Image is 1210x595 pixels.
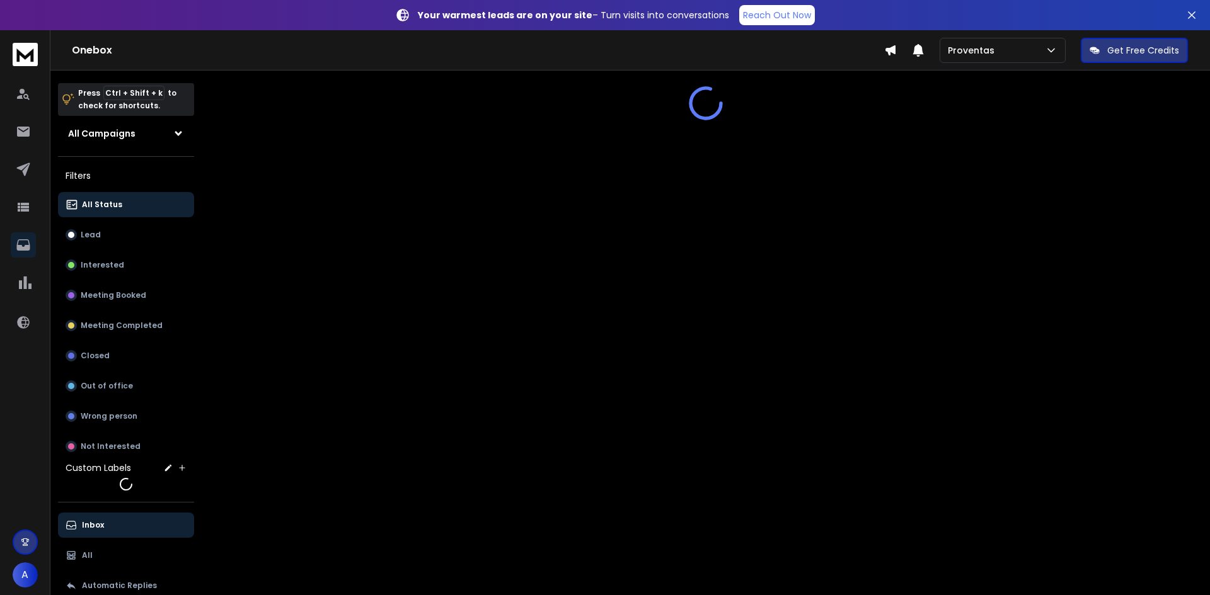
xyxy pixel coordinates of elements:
button: All Status [58,192,194,217]
button: A [13,562,38,587]
button: Inbox [58,513,194,538]
button: Lead [58,222,194,247]
p: Out of office [81,381,133,391]
p: All Status [82,200,122,210]
button: All [58,543,194,568]
p: Inbox [82,520,104,530]
button: Get Free Credits [1081,38,1188,63]
button: Closed [58,343,194,368]
p: Wrong person [81,411,137,421]
strong: Your warmest leads are on your site [418,9,592,21]
p: Not Interested [81,441,141,451]
p: Lead [81,230,101,240]
button: Wrong person [58,404,194,429]
span: Ctrl + Shift + k [103,86,164,100]
button: All Campaigns [58,121,194,146]
p: Meeting Booked [81,290,146,300]
h1: All Campaigns [68,127,135,140]
button: Interested [58,252,194,278]
p: Reach Out Now [743,9,811,21]
img: logo [13,43,38,66]
p: Meeting Completed [81,320,163,331]
button: Meeting Completed [58,313,194,338]
p: – Turn visits into conversations [418,9,729,21]
a: Reach Out Now [739,5,815,25]
p: Get Free Credits [1107,44,1179,57]
h3: Filters [58,167,194,184]
p: Interested [81,260,124,270]
p: Proventas [948,44,1000,57]
p: Closed [81,351,110,361]
h3: Custom Labels [66,462,131,474]
button: Not Interested [58,434,194,459]
p: Automatic Replies [82,581,157,591]
button: Meeting Booked [58,283,194,308]
h1: Onebox [72,43,884,58]
p: All [82,550,93,560]
p: Press to check for shortcuts. [78,87,176,112]
button: Out of office [58,373,194,399]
